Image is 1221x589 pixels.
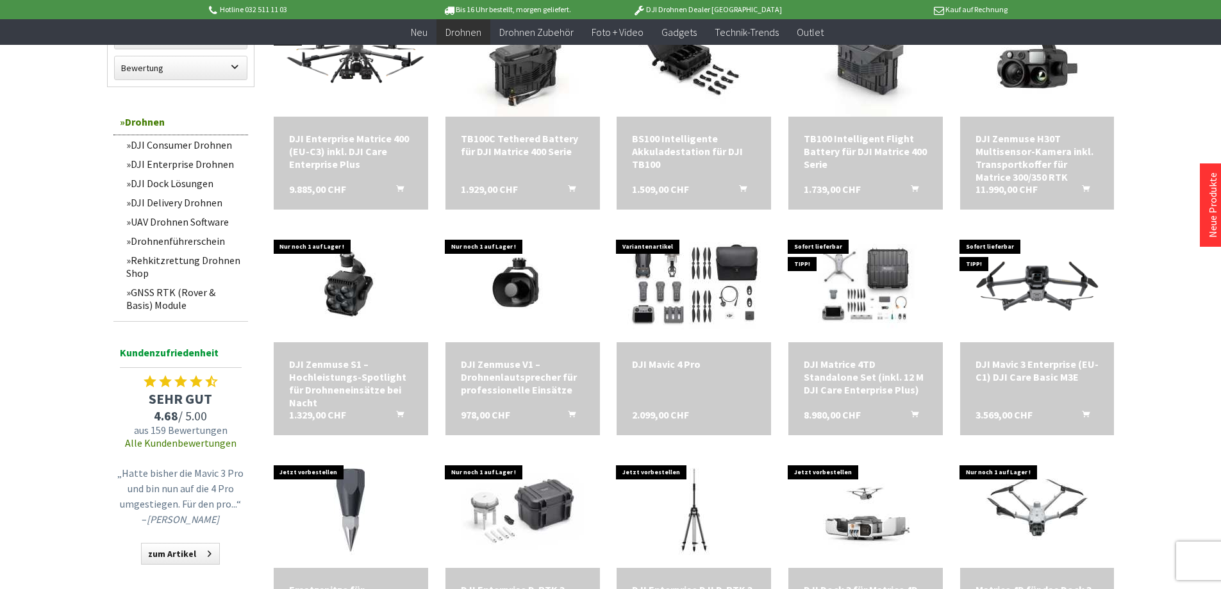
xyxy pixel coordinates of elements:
span: 1.509,00 CHF [632,183,689,195]
p: DJI Drohnen Dealer [GEOGRAPHIC_DATA] [607,2,807,17]
button: In den Warenkorb [724,183,754,199]
img: DJI Matrice 4TD Standalone Set (inkl. 12 M DJI Care Enterprise Plus) [788,229,943,340]
div: DJI Zenmuse H30T Multisensor-Kamera inkl. Transportkoffer für Matrice 300/350 RTK [976,132,1099,183]
a: Drohnen [436,19,490,46]
div: DJI Zenmuse V1 – Drohnenlautsprecher für professionelle Einsätze [461,358,585,396]
span: SEHR GUT [113,390,248,408]
a: Rehkitzrettung Drohnen Shop [120,251,248,283]
a: Outlet [788,19,833,46]
a: GNSS RTK (Rover & Basis) Module [120,283,248,315]
em: [PERSON_NAME] [147,513,219,526]
img: DJI Dock 3 für Matrice 4D und Matrice 4TD [808,452,923,568]
a: TB100C Tethered Battery für DJI Matrice 400 Serie 1.929,00 CHF In den Warenkorb [461,132,585,158]
div: TB100C Tethered Battery für DJI Matrice 400 Serie [461,132,585,158]
span: aus 159 Bewertungen [113,424,248,436]
a: DJI Consumer Drohnen [120,135,248,154]
span: 11.990,00 CHF [976,183,1038,195]
label: Bewertung [115,56,247,79]
span: 1.739,00 CHF [804,183,861,195]
img: TB100 Intelligent Flight Battery für DJI Matrice 400 Serie [789,1,942,117]
img: DJI Enterprise D-RTK 3 Multifunctional Station [445,452,599,568]
a: Foto + Video [583,19,652,46]
button: In den Warenkorb [1067,408,1097,425]
button: In den Warenkorb [381,408,411,425]
a: Drohnen Zubehör [490,19,583,46]
div: DJI Zenmuse S1 – Hochleistungs-Spotlight für Drohneneinsätze bei Nacht [289,358,413,409]
a: DJI Enterprise Matrice 400 (EU-C3) inkl. DJI Care Enterprise Plus 9.885,00 CHF In den Warenkorb [289,132,413,170]
img: Ersatzspitze für Vermessungsstab von Emlid [293,452,408,568]
a: DJI Mavic 3 Enterprise (EU-C1) DJI Care Basic M3E 3.569,00 CHF In den Warenkorb [976,358,1099,383]
img: DJI Mavic 4 Pro [617,227,771,342]
a: zum Artikel [141,543,220,565]
span: Drohnen [445,26,481,38]
p: Kauf auf Rechnung [808,2,1008,17]
a: Drohnenführerschein [120,231,248,251]
button: In den Warenkorb [895,408,926,425]
span: 9.885,00 CHF [289,183,346,195]
a: Drohnen [113,109,248,135]
span: 3.569,00 CHF [976,408,1033,421]
a: DJI Dock Lösungen [120,174,248,193]
p: Hotline 032 511 11 03 [207,2,407,17]
button: In den Warenkorb [381,183,411,199]
a: TB100 Intelligent Flight Battery für DJI Matrice 400 Serie 1.739,00 CHF In den Warenkorb [804,132,927,170]
button: In den Warenkorb [1067,183,1097,199]
img: BS100 Intelligente Akkuladestation für DJI TB100 [618,1,770,117]
span: 1.929,00 CHF [461,183,518,195]
a: UAV Drohnen Software [120,212,248,231]
img: Matrice 4D für das Dock 3 [960,452,1114,568]
p: „Hatte bisher die Mavic 3 Pro und bin nun auf die 4 Pro umgestiegen. Für den pro...“ – [117,465,245,527]
a: Technik-Trends [706,19,788,46]
span: Outlet [797,26,824,38]
img: DJI Zenmuse H30T Multisensor-Kamera inkl. Transportkoffer für Matrice 300/350 RTK [960,1,1114,117]
span: 8.980,00 CHF [804,408,861,421]
span: Kundenzufriedenheit [120,344,242,368]
a: Gadgets [652,19,706,46]
a: DJI Zenmuse H30T Multisensor-Kamera inkl. Transportkoffer für Matrice 300/350 RTK 11.990,00 CHF I... [976,132,1099,183]
a: DJI Zenmuse S1 – Hochleistungs-Spotlight für Drohneneinsätze bei Nacht 1.329,00 CHF In den Warenkorb [289,358,413,409]
a: DJI Delivery Drohnen [120,193,248,212]
span: Gadgets [661,26,697,38]
a: DJI Zenmuse V1 – Drohnenlautsprecher für professionelle Einsätze 978,00 CHF In den Warenkorb [461,358,585,396]
a: DJI Matrice 4TD Standalone Set (inkl. 12 M DJI Care Enterprise Plus) 8.980,00 CHF In den Warenkorb [804,358,927,396]
button: In den Warenkorb [552,408,583,425]
p: Bis 16 Uhr bestellt, morgen geliefert. [407,2,607,17]
span: Technik-Trends [715,26,779,38]
button: In den Warenkorb [552,183,583,199]
img: TB100C Tethered Battery für DJI Matrice 400 Serie [446,1,599,117]
span: 1.329,00 CHF [289,408,346,421]
img: DJI Zenmuse S1 – Hochleistungs-Spotlight für Drohneneinsätze bei Nacht [274,227,428,342]
a: Alle Kundenbewertungen [125,436,237,449]
a: DJI Mavic 4 Pro 2.099,00 CHF [632,358,756,370]
span: Neu [411,26,428,38]
a: DJI Enterprise Drohnen [120,154,248,174]
div: DJI Mavic 4 Pro [632,358,756,370]
img: DJI Enterprise DJI D-RTK 3 Survey Pole Tripod Kit [617,452,771,568]
span: Drohnen Zubehör [499,26,574,38]
div: DJI Enterprise Matrice 400 (EU-C3) inkl. DJI Care Enterprise Plus [289,132,413,170]
a: Neu [402,19,436,46]
span: 2.099,00 CHF [632,408,689,421]
a: BS100 Intelligente Akkuladestation für DJI TB100 1.509,00 CHF In den Warenkorb [632,132,756,170]
div: TB100 Intelligent Flight Battery für DJI Matrice 400 Serie [804,132,927,170]
span: 978,00 CHF [461,408,510,421]
div: BS100 Intelligente Akkuladestation für DJI TB100 [632,132,756,170]
div: DJI Matrice 4TD Standalone Set (inkl. 12 M DJI Care Enterprise Plus) [804,358,927,396]
div: DJI Mavic 3 Enterprise (EU-C1) DJI Care Basic M3E [976,358,1099,383]
span: 4.68 [154,408,178,424]
a: Neue Produkte [1206,172,1219,238]
img: DJI Zenmuse V1 – Drohnenlautsprecher für professionelle Einsätze [445,227,599,342]
img: DJI Enterprise Matrice 400 (EU-C3) inkl. DJI Care Enterprise Plus [274,15,428,103]
span: Foto + Video [592,26,644,38]
button: In den Warenkorb [895,183,926,199]
span: / 5.00 [113,408,248,424]
img: DJI Mavic 3 Enterprise (EU-C1) DJI Care Basic M3E [960,241,1115,328]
